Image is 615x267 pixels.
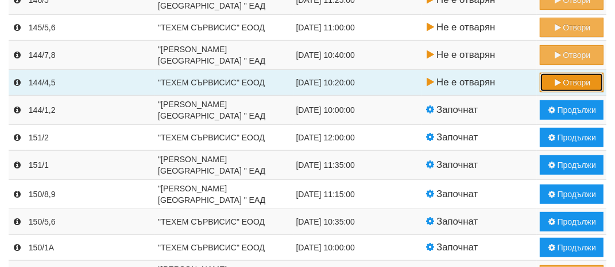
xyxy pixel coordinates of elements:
[293,15,421,41] td: [DATE] 11:00:00
[421,125,537,151] td: Започнат
[293,180,421,209] td: [DATE] 11:15:00
[293,151,421,180] td: [DATE] 11:35:00
[26,209,155,235] td: 150/5,6
[293,41,421,70] td: [DATE] 10:40:00
[155,70,293,96] td: "ТЕХЕМ СЪРВИСИС" ЕООД
[293,209,421,235] td: [DATE] 10:35:00
[293,96,421,125] td: [DATE] 10:00:00
[26,235,155,261] td: 150/1А
[26,180,155,209] td: 150/8,9
[540,45,604,65] button: Отвори
[421,209,537,235] td: Започнат
[293,235,421,261] td: [DATE] 10:00:00
[26,70,155,96] td: 144/4,5
[155,125,293,151] td: "ТЕХЕМ СЪРВИСИС" ЕООД
[540,184,604,204] button: Продължи
[155,180,293,209] td: "[PERSON_NAME] [GEOGRAPHIC_DATA] " ЕАД
[155,235,293,261] td: "ТЕХЕМ СЪРВИСИС" ЕООД
[155,96,293,125] td: "[PERSON_NAME] [GEOGRAPHIC_DATA] " ЕАД
[26,41,155,70] td: 144/7,8
[26,15,155,41] td: 145/5,6
[540,18,604,37] button: Отвори
[421,70,537,96] td: Не е отварян
[293,70,421,96] td: [DATE] 10:20:00
[421,235,537,261] td: Започнат
[155,209,293,235] td: "ТЕХЕМ СЪРВИСИС" ЕООД
[26,125,155,151] td: 151/2
[421,180,537,209] td: Започнат
[155,15,293,41] td: "ТЕХЕМ СЪРВИСИС" ЕООД
[540,73,604,92] button: Отвори
[421,96,537,125] td: Започнат
[421,15,537,41] td: Не е отварян
[421,151,537,180] td: Започнат
[540,238,604,257] button: Продължи
[540,155,604,175] button: Продължи
[540,100,604,120] button: Продължи
[26,151,155,180] td: 151/1
[26,96,155,125] td: 144/1,2
[540,212,604,231] button: Продължи
[540,128,604,147] button: Продължи
[421,41,537,70] td: Не е отварян
[155,151,293,180] td: "[PERSON_NAME] [GEOGRAPHIC_DATA] " ЕАД
[293,125,421,151] td: [DATE] 12:00:00
[155,41,293,70] td: "[PERSON_NAME] [GEOGRAPHIC_DATA] " ЕАД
